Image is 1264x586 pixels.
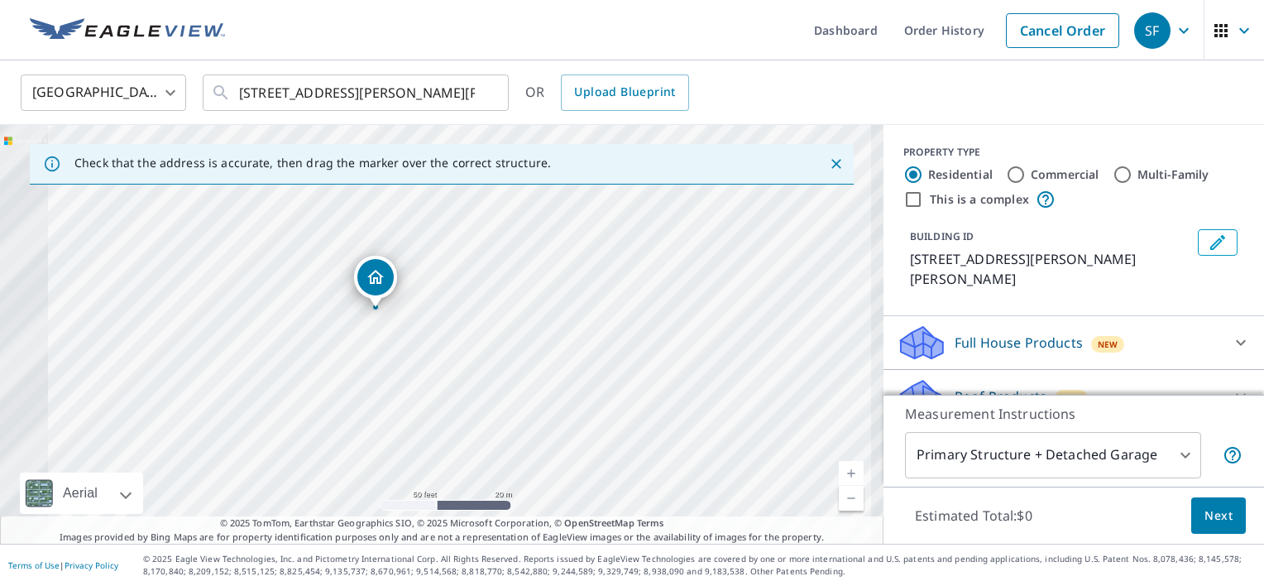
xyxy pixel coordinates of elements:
div: Aerial [20,473,143,514]
a: Terms of Use [8,560,60,571]
img: EV Logo [30,18,225,43]
div: PROPERTY TYPE [903,145,1244,160]
a: Upload Blueprint [561,74,688,111]
div: Aerial [58,473,103,514]
p: Measurement Instructions [905,404,1242,424]
div: Primary Structure + Detached Garage [905,432,1201,478]
span: Next [1204,506,1233,526]
label: This is a complex [930,191,1029,208]
label: Residential [928,166,993,183]
span: New [1098,338,1118,351]
div: [GEOGRAPHIC_DATA] [21,70,186,116]
p: Full House Products [955,333,1083,353]
p: © 2025 Eagle View Technologies, Inc. and Pictometry International Corp. All Rights Reserved. Repo... [143,553,1256,578]
button: Next [1191,497,1246,535]
input: Search by address or latitude-longitude [239,70,475,116]
span: Upload Blueprint [574,82,675,103]
p: Check that the address is accurate, then drag the marker over the correct structure. [74,156,551,171]
a: Privacy Policy [65,560,118,571]
button: Close [826,153,847,175]
label: Multi-Family [1137,166,1209,183]
a: Current Level 19, Zoom In [839,461,864,486]
p: Estimated Total: $0 [902,497,1046,534]
a: Cancel Order [1006,13,1119,48]
div: SF [1134,12,1171,49]
p: Roof Products [955,387,1046,406]
a: Terms [637,516,664,529]
span: New [1061,391,1082,405]
a: OpenStreetMap [564,516,634,529]
a: Current Level 19, Zoom Out [839,486,864,511]
button: Edit building 1 [1198,229,1238,256]
div: Dropped pin, building 1, Residential property, 16 Doremus Ln Montague, NJ 07827 [354,256,397,307]
p: BUILDING ID [910,229,974,243]
div: Roof ProductsNew [897,377,1251,416]
span: Your report will include the primary structure and a detached garage if one exists. [1223,445,1242,465]
label: Commercial [1031,166,1099,183]
div: Full House ProductsNew [897,323,1251,363]
p: [STREET_ADDRESS][PERSON_NAME][PERSON_NAME] [910,249,1191,289]
span: © 2025 TomTom, Earthstar Geographics SIO, © 2025 Microsoft Corporation, © [220,516,664,531]
div: OR [525,74,689,111]
p: | [8,560,118,570]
